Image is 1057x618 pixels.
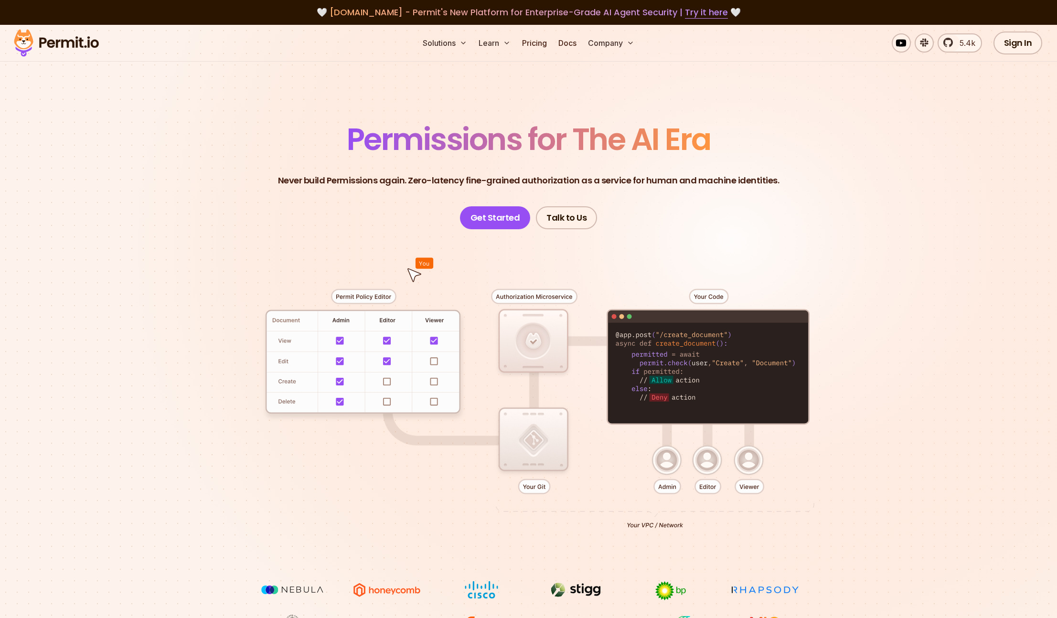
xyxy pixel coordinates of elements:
img: Rhapsody Health [729,581,801,599]
img: Honeycomb [351,581,423,599]
div: 🤍 🤍 [23,6,1034,19]
span: 5.4k [954,37,975,49]
img: Permit logo [10,27,103,59]
a: Get Started [460,206,531,229]
p: Never build Permissions again. Zero-latency fine-grained authorization as a service for human and... [278,174,779,187]
a: Pricing [518,33,551,53]
img: Cisco [446,581,517,599]
span: [DOMAIN_NAME] - Permit's New Platform for Enterprise-Grade AI Agent Security | [330,6,728,18]
a: Talk to Us [536,206,597,229]
button: Solutions [419,33,471,53]
button: Learn [475,33,514,53]
img: Stigg [540,581,612,599]
a: Try it here [685,6,728,19]
span: Permissions for The AI Era [347,118,711,160]
img: Nebula [256,581,328,599]
button: Company [584,33,638,53]
a: 5.4k [938,33,982,53]
a: Sign In [993,32,1043,54]
a: Docs [555,33,580,53]
img: bp [635,581,706,601]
